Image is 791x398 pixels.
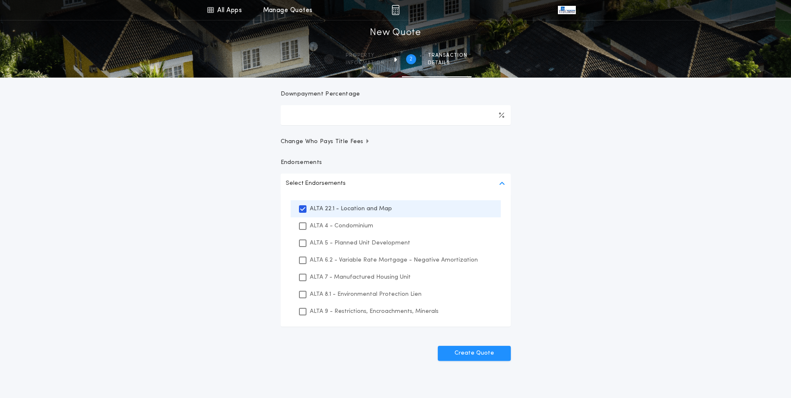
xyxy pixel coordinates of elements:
[310,273,411,282] p: ALTA 7 - Manufactured Housing Unit
[310,307,439,316] p: ALTA 9 - Restrictions, Encroachments, Minerals
[428,60,467,66] span: details
[310,222,373,230] p: ALTA 4 - Condominium
[281,90,360,98] p: Downpayment Percentage
[310,290,422,299] p: ALTA 8.1 - Environmental Protection Lien
[370,26,421,40] h1: New Quote
[346,60,384,66] span: information
[310,239,410,247] p: ALTA 5 - Planned Unit Development
[392,5,399,15] img: img
[558,6,575,14] img: vs-icon
[281,105,511,125] input: Downpayment Percentage
[281,194,511,327] ul: Select Endorsements
[409,56,412,63] h2: 2
[438,346,511,361] button: Create Quote
[281,138,370,146] span: Change Who Pays Title Fees
[428,52,467,59] span: Transaction
[281,159,511,167] p: Endorsements
[346,52,384,59] span: Property
[310,256,478,264] p: ALTA 6.2 - Variable Rate Mortgage - Negative Amortization
[286,179,346,189] p: Select Endorsements
[281,138,511,146] button: Change Who Pays Title Fees
[310,204,392,213] p: ALTA 22.1 - Location and Map
[281,174,511,194] button: Select Endorsements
